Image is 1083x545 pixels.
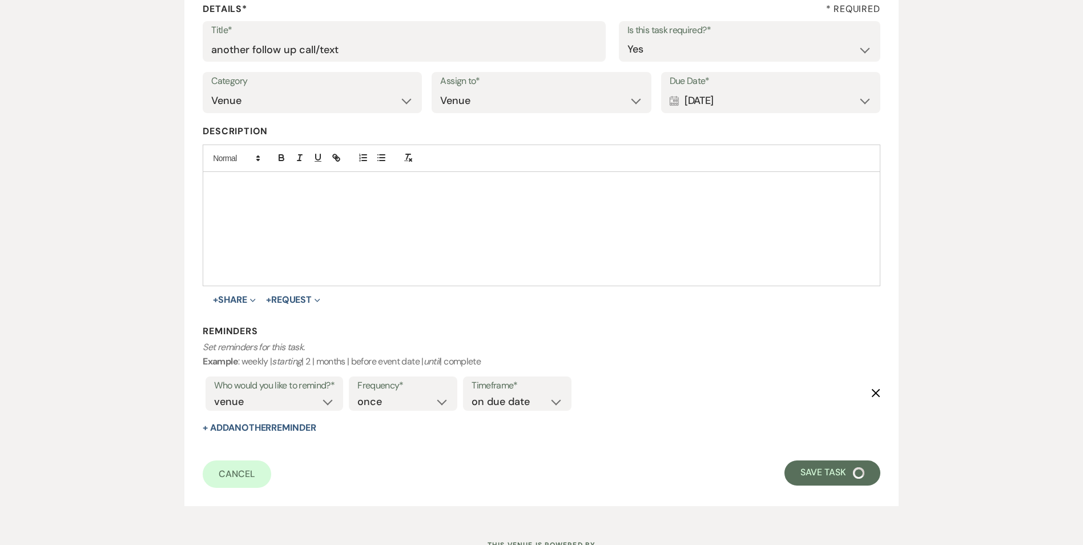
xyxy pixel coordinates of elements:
[670,73,872,90] label: Due Date*
[266,295,271,304] span: +
[670,90,872,112] div: [DATE]
[211,73,413,90] label: Category
[472,378,563,394] label: Timeframe*
[203,341,304,353] i: Set reminders for this task.
[424,355,440,367] i: until
[853,467,864,479] img: loading spinner
[213,295,218,304] span: +
[203,123,880,140] label: Description
[627,22,872,39] label: Is this task required?*
[203,355,238,367] b: Example
[357,378,449,394] label: Frequency*
[203,340,880,369] p: : weekly | | 2 | months | before event date | | complete
[211,22,597,39] label: Title*
[272,355,301,367] i: starting
[266,295,320,304] button: Request
[203,3,247,15] b: Details*
[440,73,642,90] label: Assign to*
[784,460,880,486] button: Save Task
[826,3,880,15] h4: * Required
[203,423,316,432] button: + AddAnotherReminder
[214,378,335,394] label: Who would you like to remind?*
[213,295,256,304] button: Share
[203,325,880,338] h3: Reminders
[203,460,271,488] a: Cancel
